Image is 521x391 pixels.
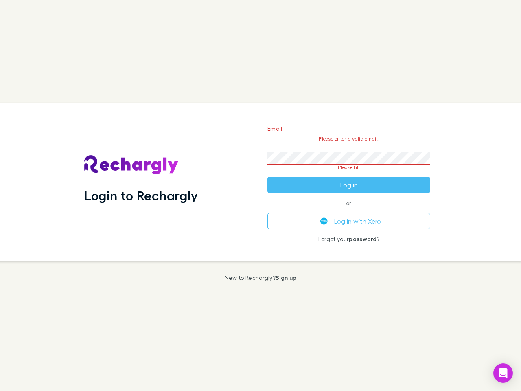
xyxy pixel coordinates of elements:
p: Please enter a valid email. [267,136,430,142]
p: New to Rechargly? [225,275,297,281]
p: Forgot your ? [267,236,430,242]
a: Sign up [276,274,296,281]
button: Log in with Xero [267,213,430,229]
img: Xero's logo [320,217,328,225]
a: password [349,235,377,242]
h1: Login to Rechargly [84,188,198,203]
p: Please fill [267,165,430,170]
button: Log in [267,177,430,193]
img: Rechargly's Logo [84,155,179,175]
div: Open Intercom Messenger [493,363,513,383]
